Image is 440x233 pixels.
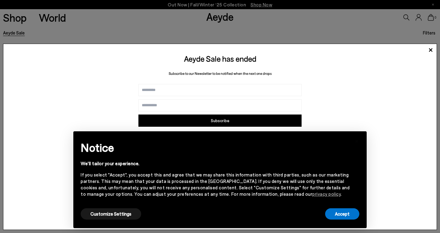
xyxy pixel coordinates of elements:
button: Close this notice [350,133,364,148]
div: We'll tailor your experience. [81,160,350,167]
h2: Notice [81,140,350,155]
div: If you select "Accept", you accept this and agree that we may share this information with third p... [81,172,350,197]
button: Subscribe [138,115,301,127]
button: Accept [325,208,359,220]
span: Subscribe to our Newsletter to be notified when the next one drops [169,71,272,75]
span: Aeyde Sale has ended [184,54,256,63]
span: × [355,136,359,145]
button: Customize Settings [81,208,141,220]
a: privacy policy [312,191,341,197]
